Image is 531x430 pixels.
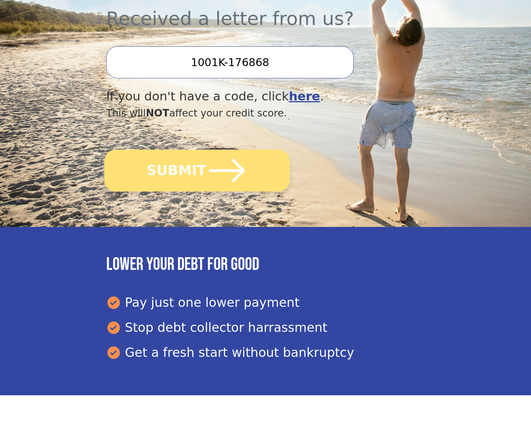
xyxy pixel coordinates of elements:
div: Get a fresh start without bankruptcy [106,343,425,362]
div: Pay just one lower payment [106,293,425,312]
h3: Lower your debt for good [106,254,425,275]
input: Enter your Offer Code: [106,46,354,78]
a: here [289,89,320,103]
button: SUBMIT [104,150,290,191]
div: Stop debt collector harrassment [106,318,425,337]
span: NOT [146,107,169,119]
div: If you don't have a code, click . [106,87,377,106]
div: This will affect your credit score. [106,106,377,121]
